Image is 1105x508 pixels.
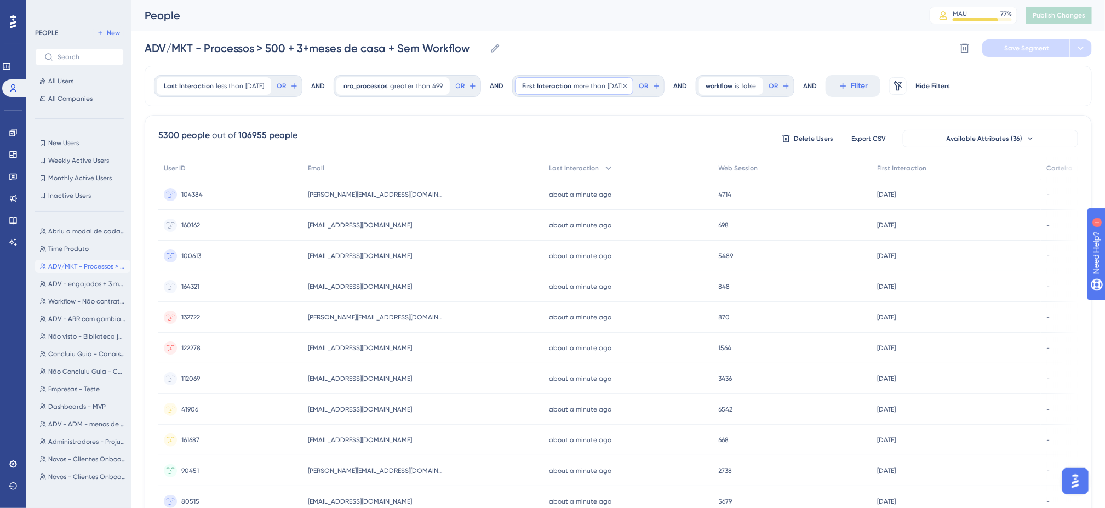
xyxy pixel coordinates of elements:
[216,82,243,90] span: less than
[48,227,126,236] span: Abriu a modal de cadastro de processo via CNJ
[456,82,465,90] span: OR
[1046,313,1050,322] span: -
[158,129,210,142] div: 5300 people
[1004,44,1049,53] span: Save Segment
[93,26,124,39] button: New
[48,156,109,165] span: Weekly Active Users
[35,365,130,378] button: Não Concluiu Guia - Canais de Integração
[35,189,124,202] button: Inactive Users
[48,244,89,253] span: Time Produto
[107,28,120,37] span: New
[1046,221,1050,230] span: -
[719,313,730,322] span: 870
[803,75,817,97] div: AND
[35,136,124,150] button: New Users
[48,332,126,341] span: Não visto - Biblioteca jurídica
[719,164,758,173] span: Web Session
[549,344,611,352] time: about a minute ago
[48,174,112,182] span: Monthly Active Users
[48,139,79,147] span: New Users
[35,347,130,361] button: Concluiu Guia - Canais de Integração
[48,367,126,376] span: Não Concluiu Guia - Canais de Integração
[719,436,729,444] span: 668
[878,344,896,352] time: [DATE]
[164,82,214,90] span: Last Interaction
[212,129,236,142] div: out of
[181,252,201,260] span: 100613
[48,350,126,358] span: Concluiu Guia - Canais de Integração
[1046,374,1050,383] span: -
[48,315,126,323] span: ADV - ARR com gambiarra nos planos de contas
[145,41,485,56] input: Segment Name
[181,497,199,506] span: 80515
[181,374,200,383] span: 112069
[878,406,896,413] time: [DATE]
[35,242,130,255] button: Time Produto
[719,190,732,199] span: 4714
[181,313,200,322] span: 132722
[522,82,571,90] span: First Interaction
[35,330,130,343] button: Não visto - Biblioteca jurídica
[719,221,729,230] span: 698
[878,498,896,505] time: [DATE]
[741,82,756,90] span: false
[145,8,902,23] div: People
[1046,282,1050,291] span: -
[35,277,130,290] button: ADV - engajados + 3 meses + Mrr>500 + nro. procs. > 1000 + Sem Peticiona
[953,9,967,18] div: MAU
[768,77,792,95] button: OR
[852,134,886,143] span: Export CSV
[719,344,732,352] span: 1564
[308,282,412,291] span: [EMAIL_ADDRESS][DOMAIN_NAME]
[878,252,896,260] time: [DATE]
[1046,405,1050,414] span: -
[549,313,611,321] time: about a minute ago
[308,190,445,199] span: [PERSON_NAME][EMAIL_ADDRESS][DOMAIN_NAME]
[181,466,199,475] span: 90451
[308,497,412,506] span: [EMAIL_ADDRESS][DOMAIN_NAME]
[35,470,130,483] button: Novos - Clientes Onboarding admin
[308,344,412,352] span: [EMAIL_ADDRESS][DOMAIN_NAME]
[851,79,868,93] span: Filter
[35,28,58,37] div: PEOPLE
[48,455,126,464] span: Novos - Clientes Onboarding usuários
[706,82,732,90] span: workflow
[48,472,126,481] span: Novos - Clientes Onboarding admin
[878,221,896,229] time: [DATE]
[308,313,445,322] span: [PERSON_NAME][EMAIL_ADDRESS][DOMAIN_NAME]
[719,252,734,260] span: 5489
[35,172,124,185] button: Monthly Active Users
[826,75,880,97] button: Filter
[48,402,106,411] span: Dashboards - MVP
[549,406,611,413] time: about a minute ago
[343,82,388,90] span: nro_processos
[35,400,130,413] button: Dashboards - MVP
[719,282,730,291] span: 848
[549,164,599,173] span: Last Interaction
[878,283,896,290] time: [DATE]
[903,130,1078,147] button: Available Attributes (36)
[1026,7,1092,24] button: Publish Changes
[549,467,611,475] time: about a minute ago
[719,497,732,506] span: 5679
[1046,164,1073,173] span: Carteira
[48,279,126,288] span: ADV - engajados + 3 meses + Mrr>500 + nro. procs. > 1000 + Sem Peticiona
[719,405,733,414] span: 6542
[48,385,100,393] span: Empresas - Teste
[181,221,200,230] span: 160162
[35,435,130,448] button: Administradores - Projuris ADV
[549,498,611,505] time: about a minute ago
[308,221,412,230] span: [EMAIL_ADDRESS][DOMAIN_NAME]
[35,75,124,88] button: All Users
[1046,436,1050,444] span: -
[549,191,611,198] time: about a minute ago
[308,405,412,414] span: [EMAIL_ADDRESS][DOMAIN_NAME]
[780,130,835,147] button: Delete Users
[719,466,732,475] span: 2738
[1046,466,1050,475] span: -
[276,77,300,95] button: OR
[245,82,264,90] span: [DATE]
[48,262,126,271] span: ADV/MKT - Processos > 500 + 3+meses de casa + Sem Workflow
[490,75,503,97] div: AND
